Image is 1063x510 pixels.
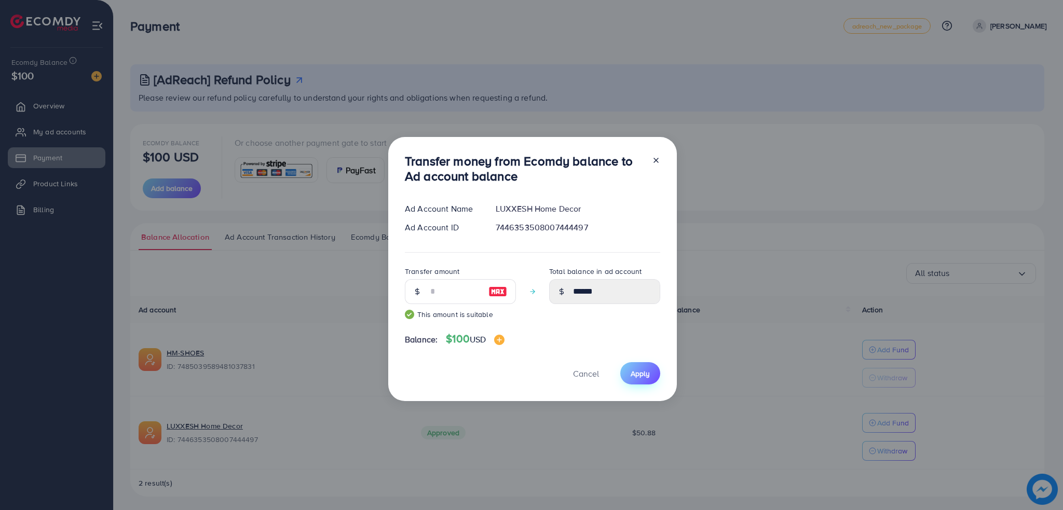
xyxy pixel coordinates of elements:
[487,222,669,233] div: 7446353508007444497
[405,310,414,319] img: guide
[560,362,612,384] button: Cancel
[488,285,507,298] img: image
[631,368,650,379] span: Apply
[494,335,505,345] img: image
[549,266,642,277] label: Total balance in ad account
[446,333,505,346] h4: $100
[487,203,669,215] div: LUXXESH Home Decor
[397,203,487,215] div: Ad Account Name
[405,266,459,277] label: Transfer amount
[573,368,599,379] span: Cancel
[620,362,660,384] button: Apply
[405,309,516,320] small: This amount is suitable
[470,334,486,345] span: USD
[397,222,487,233] div: Ad Account ID
[405,154,644,184] h3: Transfer money from Ecomdy balance to Ad account balance
[405,334,438,346] span: Balance:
